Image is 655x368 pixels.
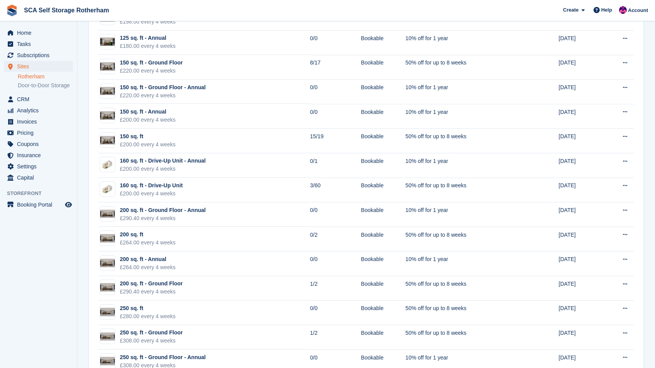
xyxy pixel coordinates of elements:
td: Bookable [361,129,406,153]
td: 8/17 [310,55,361,80]
span: Tasks [17,39,63,49]
td: 50% off for up to 8 weeks [406,55,526,80]
a: menu [4,127,73,138]
div: 250 sq. ft - Ground Floor [120,329,183,337]
img: 125%20SQ.FT.jpg [100,37,115,46]
img: 150%20SQ.FT-2.jpg [100,111,115,120]
td: [DATE] [559,251,602,276]
a: menu [4,39,73,49]
td: 50% off for up to 8 weeks [406,325,526,350]
div: £264.00 every 4 weeks [120,239,176,247]
td: 0/2 [310,227,361,251]
img: 150%20SQ.FT-2.jpg [100,136,115,144]
td: 0/1 [310,153,361,178]
div: 125 sq. ft - Annual [120,34,176,42]
td: 0/0 [310,80,361,104]
td: 0/0 [310,300,361,325]
td: 10% off for 1 year [406,31,526,55]
td: [DATE] [559,80,602,104]
td: 1/2 [310,325,361,350]
div: 200 sq. ft - Annual [120,255,176,263]
div: £290.40 every 4 weeks [120,214,206,222]
td: 1/2 [310,276,361,301]
td: [DATE] [559,300,602,325]
td: [DATE] [559,202,602,227]
img: 150%20SQ.FT-2.jpg [100,87,115,95]
div: £308.00 every 4 weeks [120,337,183,345]
a: menu [4,116,73,127]
a: menu [4,105,73,116]
td: Bookable [361,55,406,80]
td: Bookable [361,178,406,202]
td: 0/0 [310,202,361,227]
td: Bookable [361,80,406,104]
a: menu [4,94,73,105]
div: 250 sq. ft - Ground Floor - Annual [120,353,206,361]
span: CRM [17,94,63,105]
td: [DATE] [559,276,602,301]
div: £280.00 every 4 weeks [120,312,176,321]
div: 150 sq. ft [120,132,176,141]
span: Settings [17,161,63,172]
a: menu [4,139,73,149]
span: Storefront [7,190,77,197]
a: menu [4,150,73,161]
td: 15/19 [310,129,361,153]
td: [DATE] [559,153,602,178]
a: menu [4,172,73,183]
a: SCA Self Storage Rotherham [21,4,112,17]
div: £220.00 every 4 weeks [120,92,206,100]
td: 0/0 [310,31,361,55]
a: Rotherham [18,73,73,80]
div: £200.00 every 4 weeks [120,165,206,173]
td: [DATE] [559,178,602,202]
span: Coupons [17,139,63,149]
td: Bookable [361,202,406,227]
img: 200%20SQ.FT.jpg [100,283,115,292]
td: Bookable [361,31,406,55]
a: menu [4,199,73,210]
td: 10% off for 1 year [406,202,526,227]
td: [DATE] [559,31,602,55]
td: 10% off for 1 year [406,153,526,178]
a: menu [4,61,73,72]
a: Door-to-Door Storage [18,82,73,89]
img: SCA-160sqft.jpg [100,159,115,170]
td: 0/0 [310,251,361,276]
img: Sam Chapman [619,6,627,14]
img: 150%20SQ.FT-2.jpg [100,62,115,71]
td: 10% off for 1 year [406,251,526,276]
span: Account [628,7,648,14]
div: 200 sq. ft - Ground Floor [120,280,183,288]
span: Home [17,27,63,38]
td: 0/0 [310,104,361,129]
div: 200 sq. ft [120,231,176,239]
span: Analytics [17,105,63,116]
div: 150 sq. ft - Ground Floor - Annual [120,83,206,92]
td: [DATE] [559,104,602,129]
img: 200%20SQ.FT.jpg [100,259,115,267]
a: menu [4,50,73,61]
img: SCA-160sqft.jpg [100,184,115,195]
td: [DATE] [559,227,602,251]
span: Help [601,6,612,14]
div: 200 sq. ft - Ground Floor - Annual [120,206,206,214]
div: £198.00 every 4 weeks [120,18,183,26]
span: Create [563,6,578,14]
td: 10% off for 1 year [406,80,526,104]
div: 160 sq. ft - Drive-Up Unit - Annual [120,157,206,165]
td: 50% off for up to 8 weeks [406,129,526,153]
div: £290.40 every 4 weeks [120,288,183,296]
a: Preview store [64,200,73,209]
div: 160 sq. ft - Drive-Up Unit [120,181,183,190]
img: 250%20SQ.FT.jpg [100,308,115,316]
td: 50% off for up to 8 weeks [406,276,526,301]
td: 50% off for up to 8 weeks [406,227,526,251]
img: stora-icon-8386f47178a22dfd0bd8f6a31ec36ba5ce8667c1dd55bd0f319d3a0aa187defe.svg [6,5,18,16]
td: Bookable [361,251,406,276]
div: £180.00 every 4 weeks [120,42,176,50]
img: 250%20SQ.FT.jpg [100,357,115,365]
span: Capital [17,172,63,183]
td: [DATE] [559,129,602,153]
td: [DATE] [559,325,602,350]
